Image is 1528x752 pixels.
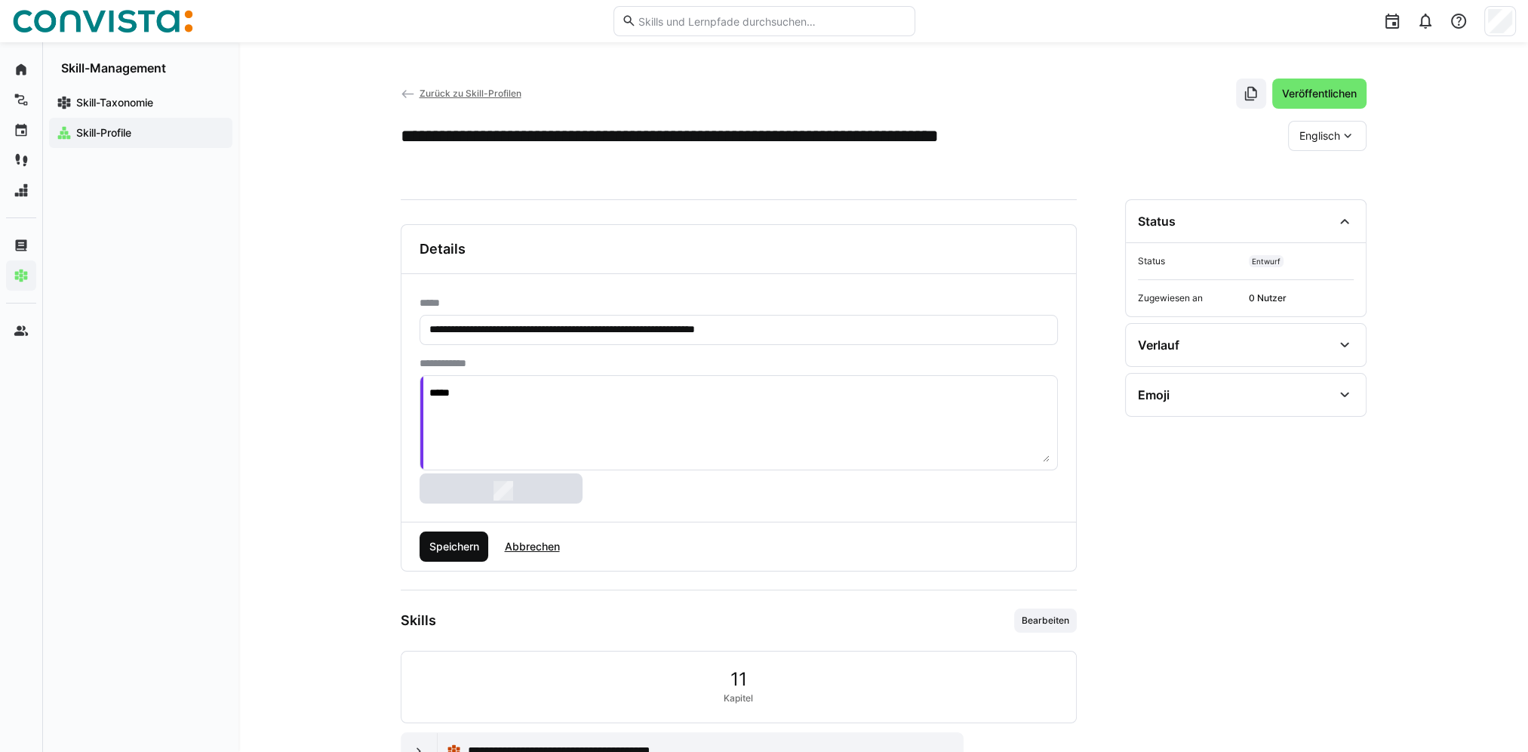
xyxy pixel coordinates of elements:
input: Skills und Lernpfade durchsuchen… [636,14,906,28]
span: Veröffentlichen [1280,86,1359,101]
span: Entwurf [1252,257,1281,266]
div: Verlauf [1138,337,1179,353]
span: Status [1138,255,1243,267]
span: Abbrechen [502,539,561,554]
button: Bearbeiten [1014,609,1077,633]
button: Abbrechen [494,532,569,562]
span: Englisch [1299,128,1340,143]
span: 0 Nutzer [1249,292,1354,304]
div: Emoji [1138,387,1170,402]
span: Zugewiesen an [1138,292,1243,304]
h3: Details [420,241,466,257]
button: Speichern [420,532,489,562]
div: Status [1138,214,1176,229]
span: Bearbeiten [1020,615,1071,627]
span: Kapitel [724,692,753,704]
span: Zurück zu Skill-Profilen [419,88,521,99]
h3: Skills [401,612,436,629]
span: Speichern [426,539,481,554]
span: 11 [730,670,747,689]
button: Veröffentlichen [1272,79,1367,109]
a: Zurück zu Skill-Profilen [401,88,521,99]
